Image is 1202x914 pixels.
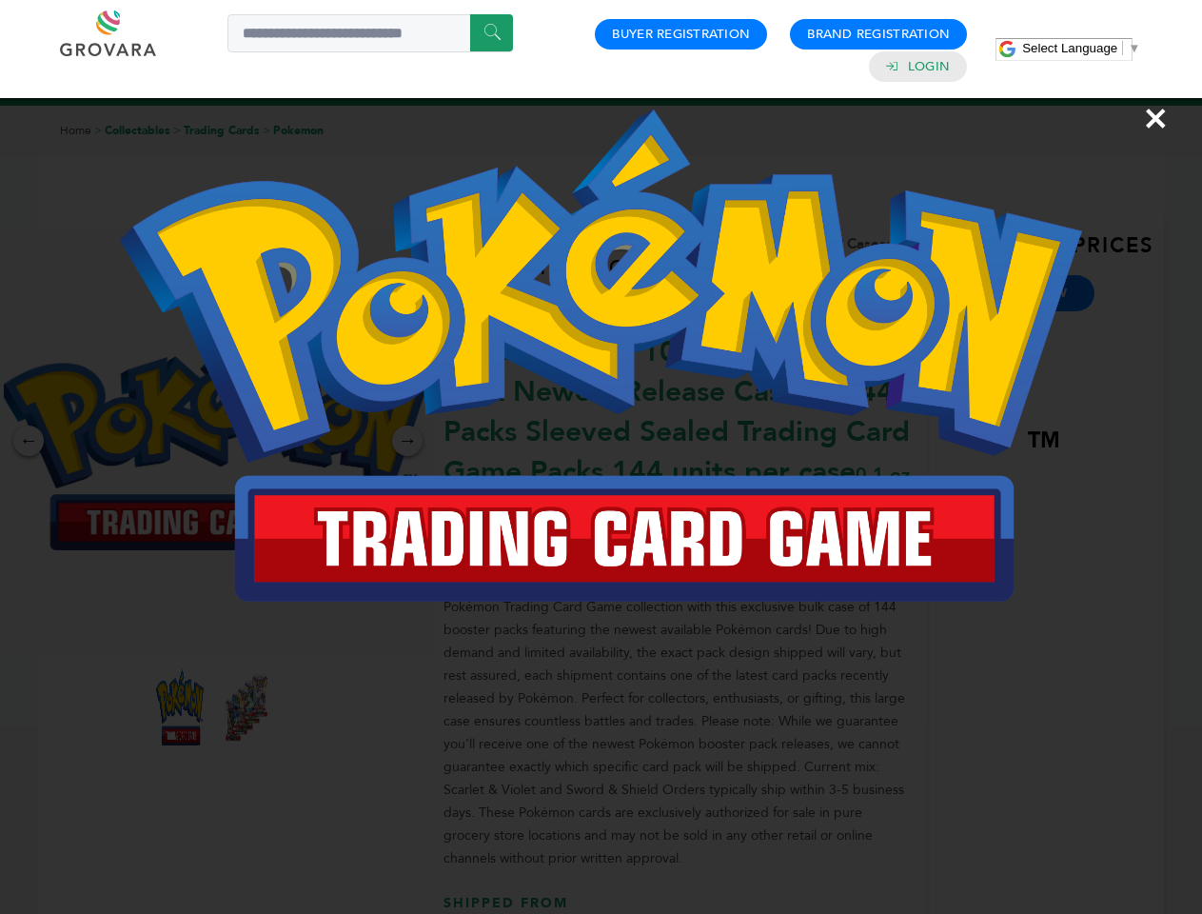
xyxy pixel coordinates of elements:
a: Buyer Registration [612,26,750,43]
span: ▼ [1128,41,1140,55]
span: ​ [1122,41,1123,55]
span: Select Language [1022,41,1117,55]
span: × [1143,91,1169,145]
img: Image Preview [120,109,1081,602]
a: Select Language​ [1022,41,1140,55]
input: Search a product or brand... [227,14,513,52]
a: Login [908,58,950,75]
a: Brand Registration [807,26,950,43]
